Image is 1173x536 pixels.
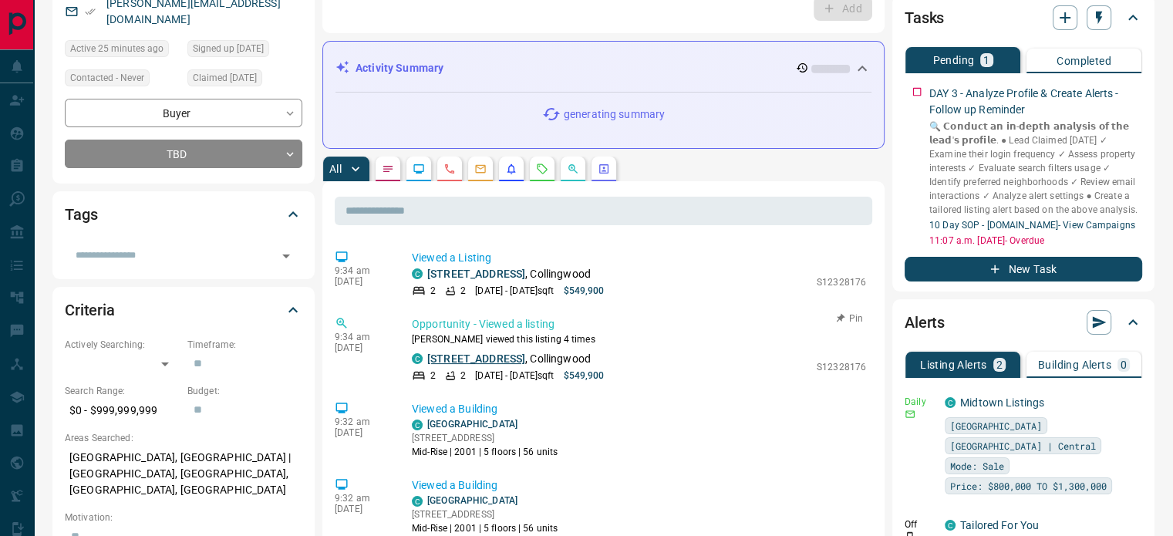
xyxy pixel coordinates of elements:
[335,332,389,342] p: 9:34 am
[412,521,558,535] p: Mid-Rise | 2001 | 5 floors | 56 units
[65,202,97,227] h2: Tags
[65,384,180,398] p: Search Range:
[983,55,989,66] p: 1
[65,511,302,524] p: Motivation:
[563,369,604,383] p: $549,900
[932,55,974,66] p: Pending
[187,384,302,398] p: Budget:
[920,359,987,370] p: Listing Alerts
[275,245,297,267] button: Open
[193,70,257,86] span: Claimed [DATE]
[505,163,517,175] svg: Listing Alerts
[413,163,425,175] svg: Lead Browsing Activity
[1057,56,1111,66] p: Completed
[412,250,866,266] p: Viewed a Listing
[412,431,558,445] p: [STREET_ADDRESS]
[412,401,866,417] p: Viewed a Building
[335,54,871,83] div: Activity Summary
[430,369,436,383] p: 2
[567,163,579,175] svg: Opportunities
[474,163,487,175] svg: Emails
[598,163,610,175] svg: Agent Actions
[412,353,423,364] div: condos.ca
[65,431,302,445] p: Areas Searched:
[563,284,604,298] p: $549,900
[564,106,665,123] p: generating summary
[443,163,456,175] svg: Calls
[412,496,423,507] div: condos.ca
[335,276,389,287] p: [DATE]
[929,220,1135,231] a: 10 Day SOP - [DOMAIN_NAME]- View Campaigns
[412,316,866,332] p: Opportunity - Viewed a listing
[960,396,1044,409] a: Midtown Listings
[70,70,144,86] span: Contacted - Never
[427,351,591,367] p: , Collingwood
[65,398,180,423] p: $0 - $999,999,999
[427,419,517,430] a: [GEOGRAPHIC_DATA]
[65,99,302,127] div: Buyer
[335,265,389,276] p: 9:34 am
[85,6,96,17] svg: Email Verified
[475,284,554,298] p: [DATE] - [DATE] sqft
[65,40,180,62] div: Tue Aug 19 2025
[950,438,1096,453] span: [GEOGRAPHIC_DATA] | Central
[187,69,302,91] div: Tue Oct 22 2024
[193,41,264,56] span: Signed up [DATE]
[335,493,389,504] p: 9:32 am
[929,120,1142,217] p: 🔍 𝗖𝗼𝗻𝗱𝘂𝗰𝘁 𝗮𝗻 𝗶𝗻-𝗱𝗲𝗽𝘁𝗵 𝗮𝗻𝗮𝗹𝘆𝘀𝗶𝘀 𝗼𝗳 𝘁𝗵𝗲 𝗹𝗲𝗮𝗱'𝘀 𝗽𝗿𝗼𝗳𝗶𝗹𝗲. ‎● Lead Claimed [DATE] ✓ Examine their logi...
[329,163,342,174] p: All
[412,332,866,346] p: [PERSON_NAME] viewed this listing 4 times
[905,310,945,335] h2: Alerts
[412,268,423,279] div: condos.ca
[427,352,525,365] a: [STREET_ADDRESS]
[905,409,915,420] svg: Email
[945,397,956,408] div: condos.ca
[412,445,558,459] p: Mid-Rise | 2001 | 5 floors | 56 units
[905,304,1142,341] div: Alerts
[412,507,558,521] p: [STREET_ADDRESS]
[817,275,866,289] p: S12328176
[905,257,1142,281] button: New Task
[335,416,389,427] p: 9:32 am
[335,504,389,514] p: [DATE]
[960,519,1039,531] a: Tailored For You
[65,292,302,329] div: Criteria
[945,520,956,531] div: condos.ca
[335,427,389,438] p: [DATE]
[460,284,466,298] p: 2
[382,163,394,175] svg: Notes
[460,369,466,383] p: 2
[905,5,944,30] h2: Tasks
[187,40,302,62] div: Tue Oct 22 2024
[817,360,866,374] p: S12328176
[905,395,935,409] p: Daily
[950,458,1004,474] span: Mode: Sale
[335,342,389,353] p: [DATE]
[427,495,517,506] a: [GEOGRAPHIC_DATA]
[1038,359,1111,370] p: Building Alerts
[996,359,1003,370] p: 2
[65,140,302,168] div: TBD
[187,338,302,352] p: Timeframe:
[950,478,1107,494] span: Price: $800,000 TO $1,300,000
[427,268,525,280] a: [STREET_ADDRESS]
[412,420,423,430] div: condos.ca
[412,477,866,494] p: Viewed a Building
[65,445,302,503] p: [GEOGRAPHIC_DATA], [GEOGRAPHIC_DATA] | [GEOGRAPHIC_DATA], [GEOGRAPHIC_DATA], [GEOGRAPHIC_DATA], [...
[65,196,302,233] div: Tags
[929,86,1142,118] p: DAY 3 - Analyze Profile & Create Alerts - Follow up Reminder
[929,234,1142,248] p: 11:07 a.m. [DATE] - Overdue
[475,369,554,383] p: [DATE] - [DATE] sqft
[65,338,180,352] p: Actively Searching:
[430,284,436,298] p: 2
[70,41,163,56] span: Active 25 minutes ago
[828,312,872,325] button: Pin
[905,517,935,531] p: Off
[65,298,115,322] h2: Criteria
[356,60,443,76] p: Activity Summary
[1121,359,1127,370] p: 0
[536,163,548,175] svg: Requests
[427,266,591,282] p: , Collingwood
[950,418,1042,433] span: [GEOGRAPHIC_DATA]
